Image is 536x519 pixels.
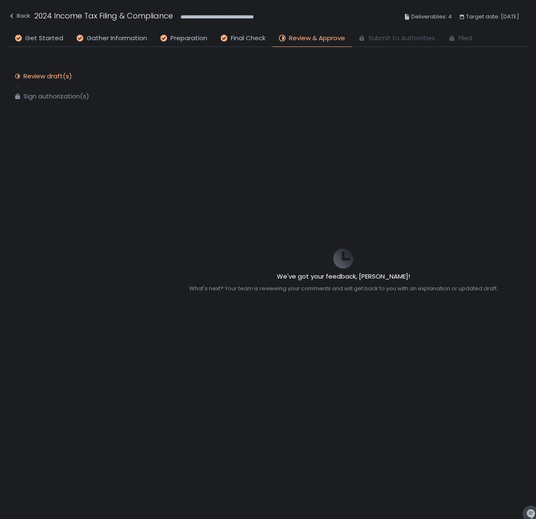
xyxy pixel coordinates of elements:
span: Review & Approve [289,34,345,43]
span: Deliverables: 4 [411,12,452,22]
span: Target date: [DATE] [466,12,519,22]
div: Review draft(s) [23,72,72,80]
span: Submit to Authorities [368,34,435,43]
button: Back [8,10,30,24]
div: Back [8,11,30,21]
h1: 2024 Income Tax Filing & Compliance [34,10,173,21]
span: Get Started [25,34,63,43]
div: Sign authorization(s) [23,92,89,101]
span: Final Check [231,34,265,43]
h2: We've got your feedback, [PERSON_NAME]! [189,272,498,281]
span: Preparation [170,34,207,43]
div: What's next? Your team is reviewing your comments and will get back to you with an explanation or... [189,285,498,292]
span: Gather Information [87,34,147,43]
span: Filed [459,34,472,43]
